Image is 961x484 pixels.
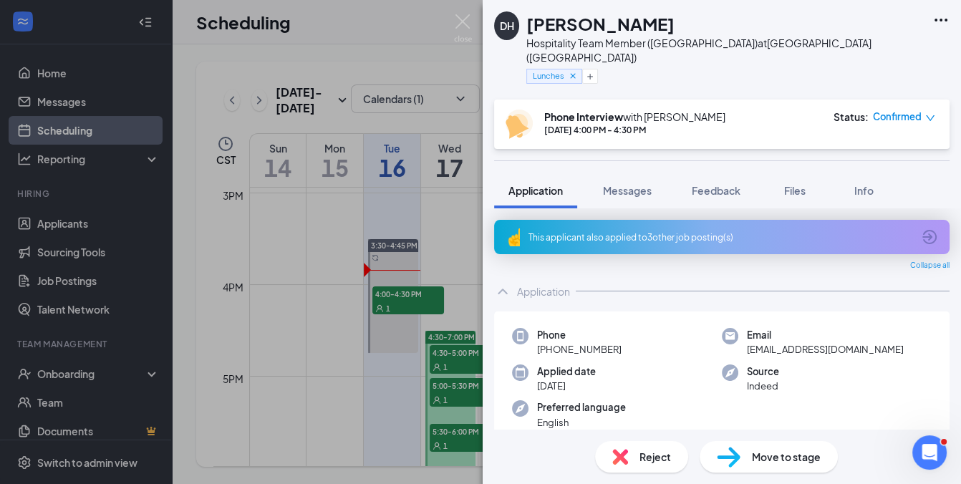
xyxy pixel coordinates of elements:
[932,11,950,29] svg: Ellipses
[854,184,874,197] span: Info
[544,110,623,123] b: Phone Interview
[537,328,622,342] span: Phone
[568,71,578,81] svg: Cross
[747,328,904,342] span: Email
[912,435,947,470] iframe: Intercom live chat
[499,19,513,33] div: DH
[544,124,725,136] div: [DATE] 4:00 PM - 4:30 PM
[747,364,779,379] span: Source
[586,72,594,81] svg: Plus
[925,113,935,123] span: down
[528,231,912,243] div: This applicant also applied to 3 other job posting(s)
[692,184,740,197] span: Feedback
[873,110,922,124] span: Confirmed
[603,184,652,197] span: Messages
[747,342,904,357] span: [EMAIL_ADDRESS][DOMAIN_NAME]
[537,400,626,415] span: Preferred language
[921,228,938,246] svg: ArrowCircle
[784,184,806,197] span: Files
[752,449,821,465] span: Move to stage
[537,415,626,430] span: English
[533,69,564,82] span: Lunches
[747,379,779,393] span: Indeed
[526,11,675,36] h1: [PERSON_NAME]
[544,110,725,124] div: with [PERSON_NAME]
[582,69,598,84] button: Plus
[526,36,925,64] div: Hospitality Team Member ([GEOGRAPHIC_DATA]) at [GEOGRAPHIC_DATA] ([GEOGRAPHIC_DATA])
[508,184,563,197] span: Application
[639,449,671,465] span: Reject
[494,283,511,300] svg: ChevronUp
[537,342,622,357] span: [PHONE_NUMBER]
[537,364,596,379] span: Applied date
[517,284,570,299] div: Application
[834,110,869,124] div: Status :
[910,260,950,271] span: Collapse all
[537,379,596,393] span: [DATE]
